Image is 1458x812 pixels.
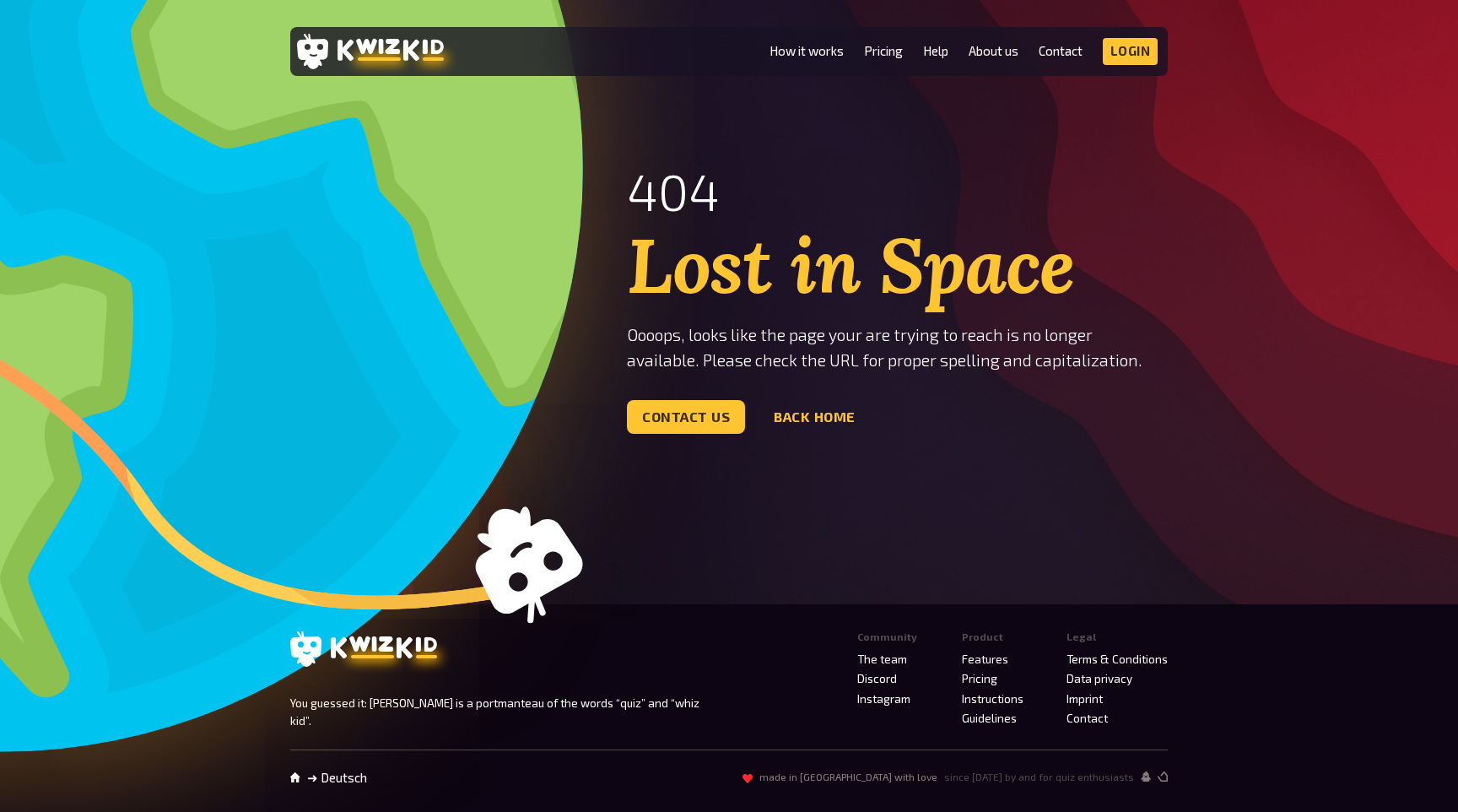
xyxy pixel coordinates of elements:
[1103,38,1158,65] a: Login
[1066,631,1096,643] span: Legal
[857,652,907,666] a: The team
[759,771,937,783] span: made in [GEOGRAPHIC_DATA] with love
[962,672,997,685] a: Pricing
[627,400,745,434] a: Contact us
[759,400,871,434] a: Back Home
[307,771,367,785] a: ➜ Deutsch
[627,322,1356,373] p: Oooops, looks like the page your are trying to reach is no longer available. Please check the URL...
[769,44,844,58] a: How it works
[1039,44,1083,58] a: Contact
[857,672,897,685] a: Discord
[864,44,903,58] a: Pricing
[962,652,1008,666] a: Features
[290,695,722,729] p: You guessed it: [PERSON_NAME] is a portmanteau of the words “quiz” and “whiz kid”.
[627,162,1356,220] div: 404
[1066,712,1108,725] a: Contact
[962,692,1023,706] a: Instructions
[962,631,1003,643] span: Product
[857,692,910,706] a: Instagram
[1066,672,1132,685] a: Data privacy
[1066,652,1168,666] a: Terms & Conditions
[962,712,1017,725] a: Guidelines
[857,631,917,643] span: Community
[627,234,1356,297] h1: Lost in Space
[969,44,1018,58] a: About us
[923,44,948,58] a: Help
[1066,692,1103,706] a: Imprint
[944,771,1134,783] span: since [DATE] by and for quiz enthusiasts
